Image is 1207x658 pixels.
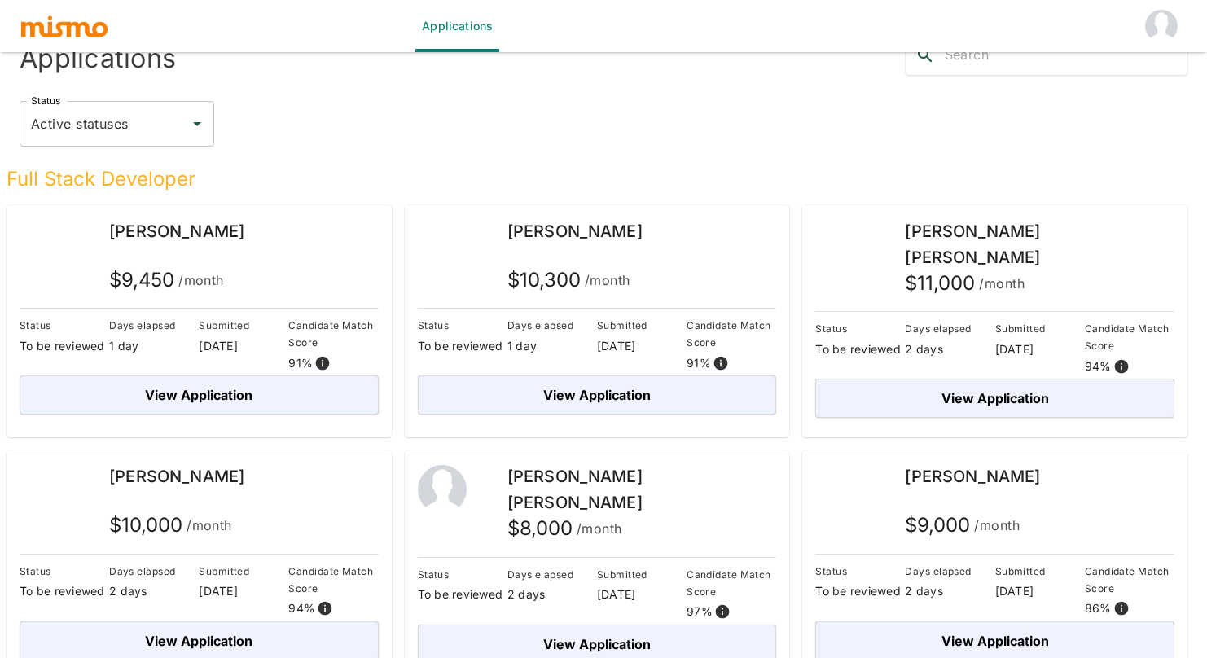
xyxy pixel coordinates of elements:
p: 2 days [905,583,994,599]
p: 1 day [507,338,597,354]
span: /month [178,269,224,292]
p: Days elapsed [109,317,199,334]
p: To be reviewed [418,586,507,603]
p: 97 % [687,603,713,620]
p: 2 days [905,341,994,358]
p: 94 % [288,600,315,616]
img: heqj8r5mwljcblfq40oaz2bawvnx [20,463,68,512]
span: [PERSON_NAME] [905,467,1040,486]
h5: Full Stack Developer [7,166,1187,192]
h5: $ 9,450 [109,267,224,293]
span: [PERSON_NAME] [PERSON_NAME] [905,222,1040,267]
p: To be reviewed [418,338,507,354]
svg: View resume score details [1113,358,1130,375]
span: /month [577,517,622,540]
p: Status [815,563,905,580]
p: 2 days [109,583,199,599]
svg: View resume score details [314,355,331,371]
h5: $ 10,000 [109,512,232,538]
p: [DATE] [597,338,687,354]
p: Candidate Match Score [687,317,776,351]
p: 94 % [1085,358,1112,375]
p: Candidate Match Score [288,317,378,351]
p: To be reviewed [815,583,905,599]
span: /month [585,269,630,292]
p: [DATE] [995,583,1085,599]
span: [PERSON_NAME] [PERSON_NAME] [507,467,643,512]
p: Submitted [995,563,1085,580]
h5: $ 9,000 [905,512,1020,538]
label: Status [31,94,60,107]
p: Days elapsed [905,320,994,337]
p: Candidate Match Score [687,566,776,600]
img: HM wayfinder [1145,10,1178,42]
p: Submitted [199,563,288,580]
svg: View resume score details [714,603,731,620]
h5: $ 11,000 [905,270,1025,296]
p: [DATE] [995,341,1085,358]
img: logo [20,14,109,38]
p: Candidate Match Score [1085,563,1174,597]
button: search [906,36,945,75]
h5: $ 10,300 [507,267,630,293]
span: /month [974,514,1020,537]
span: [PERSON_NAME] [109,467,244,486]
p: Candidate Match Score [1085,320,1174,354]
p: Submitted [597,566,687,583]
p: Status [20,317,109,334]
p: [DATE] [199,583,288,599]
p: To be reviewed [815,341,905,358]
p: Days elapsed [109,563,199,580]
p: Status [815,320,905,337]
p: 91 % [687,355,711,371]
p: To be reviewed [20,338,109,354]
p: 91 % [288,355,313,371]
p: Candidate Match Score [288,563,378,597]
p: 86 % [1085,600,1112,616]
button: Open [186,112,208,135]
p: Status [20,563,109,580]
p: Status [418,317,507,334]
span: /month [187,514,232,537]
p: Status [418,566,507,583]
button: View Application [418,375,777,415]
h4: Applications [20,42,597,75]
span: [PERSON_NAME] [109,222,244,241]
svg: View resume score details [713,355,729,371]
button: View Application [815,379,1174,418]
button: View Application [20,375,379,415]
h5: $ 8,000 [507,515,622,542]
p: Days elapsed [905,563,994,580]
svg: View resume score details [1113,600,1130,616]
span: /month [979,272,1025,295]
p: 2 days [507,586,597,603]
p: Days elapsed [507,317,597,334]
svg: View resume score details [317,600,333,616]
p: [DATE] [199,338,288,354]
img: 2Q== [418,465,467,514]
img: 82u6d67qbejjtpd1c2zz8vrtva4u [815,220,864,269]
p: Submitted [597,317,687,334]
p: Submitted [995,320,1085,337]
p: Submitted [199,317,288,334]
p: 1 day [109,338,199,354]
img: yvoewh567ffj3oe223h2c27majis [20,218,68,267]
img: vp4g0kst7oo7yx8avdow5un6almm [418,218,467,267]
span: [PERSON_NAME] [507,222,643,241]
img: usvok8pe79crw6epgbytvhnadqxt [815,463,864,512]
input: Search [945,42,1188,68]
p: Days elapsed [507,566,597,583]
p: [DATE] [597,586,687,603]
p: To be reviewed [20,583,109,599]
